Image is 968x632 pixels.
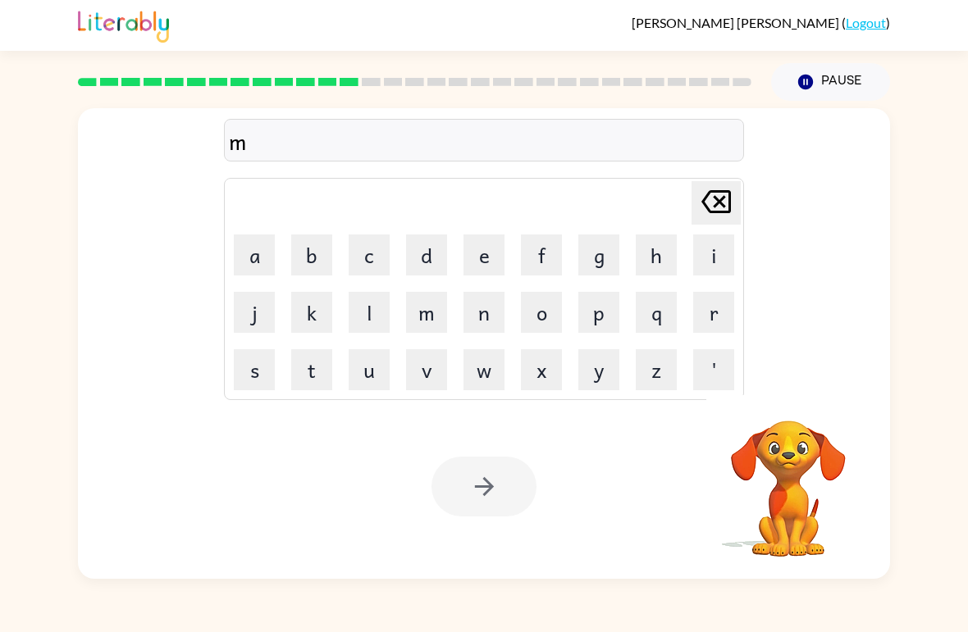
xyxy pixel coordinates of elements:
[234,292,275,333] button: j
[349,292,390,333] button: l
[636,292,677,333] button: q
[406,292,447,333] button: m
[291,349,332,390] button: t
[291,234,332,275] button: b
[578,234,619,275] button: g
[78,7,169,43] img: Literably
[463,234,505,275] button: e
[521,234,562,275] button: f
[229,124,739,158] div: m
[234,234,275,275] button: a
[632,15,890,30] div: ( )
[349,349,390,390] button: u
[406,349,447,390] button: v
[636,234,677,275] button: h
[693,292,734,333] button: r
[578,349,619,390] button: y
[632,15,842,30] span: [PERSON_NAME] [PERSON_NAME]
[578,292,619,333] button: p
[406,234,447,275] button: d
[846,15,886,30] a: Logout
[521,349,562,390] button: x
[693,349,734,390] button: '
[234,349,275,390] button: s
[771,63,890,101] button: Pause
[706,395,870,559] video: Your browser must support playing .mp4 files to use Literably. Please try using another browser.
[693,234,734,275] button: i
[521,292,562,333] button: o
[463,292,505,333] button: n
[463,349,505,390] button: w
[349,234,390,275] button: c
[636,349,677,390] button: z
[291,292,332,333] button: k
